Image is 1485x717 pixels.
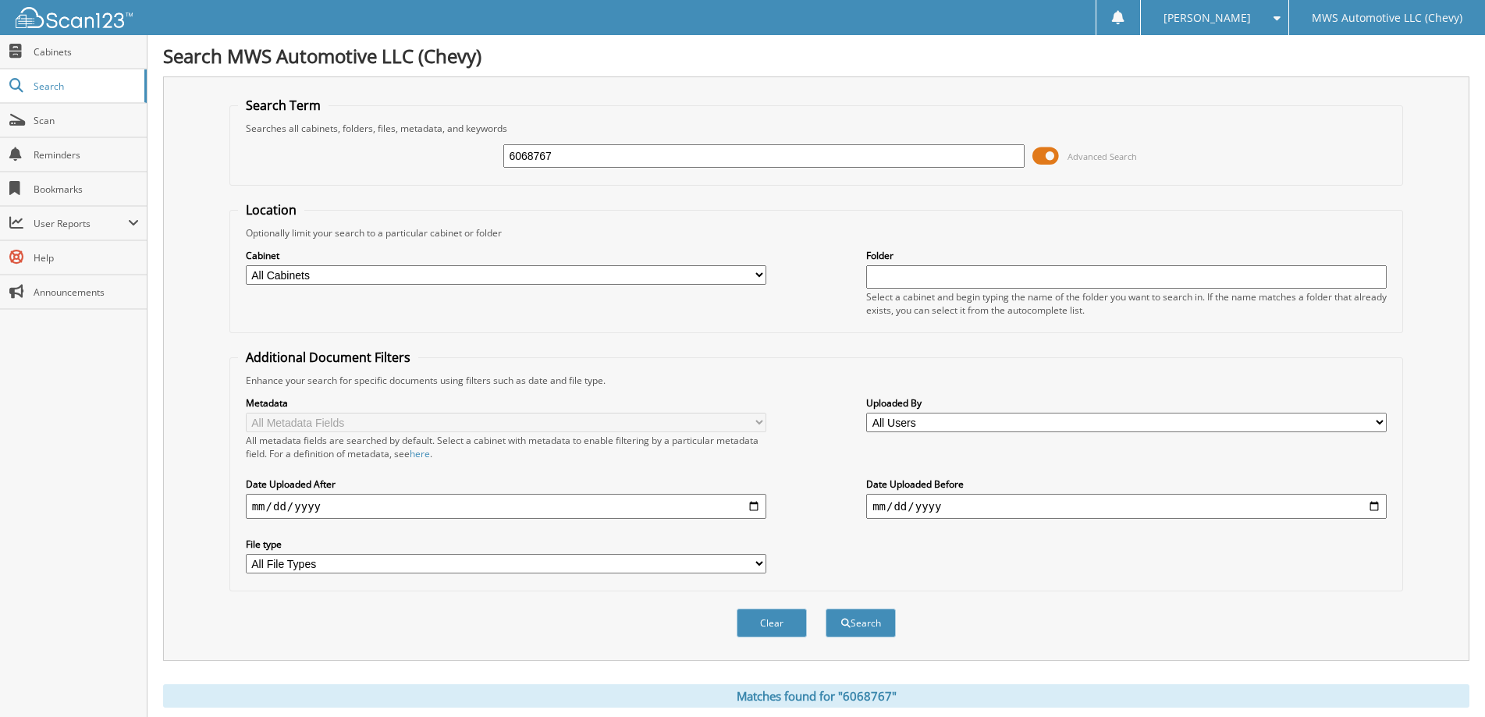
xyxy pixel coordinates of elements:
[34,286,139,299] span: Announcements
[34,114,139,127] span: Scan
[866,249,1387,262] label: Folder
[866,396,1387,410] label: Uploaded By
[238,374,1395,387] div: Enhance your search for specific documents using filters such as date and file type.
[246,538,766,551] label: File type
[34,251,139,264] span: Help
[34,183,139,196] span: Bookmarks
[238,201,304,218] legend: Location
[410,447,430,460] a: here
[238,97,329,114] legend: Search Term
[34,148,139,162] span: Reminders
[866,477,1387,491] label: Date Uploaded Before
[34,45,139,59] span: Cabinets
[238,226,1395,240] div: Optionally limit your search to a particular cabinet or folder
[246,249,766,262] label: Cabinet
[1163,13,1251,23] span: [PERSON_NAME]
[737,609,807,637] button: Clear
[34,217,128,230] span: User Reports
[16,7,133,28] img: scan123-logo-white.svg
[1068,151,1137,162] span: Advanced Search
[34,80,137,93] span: Search
[246,434,766,460] div: All metadata fields are searched by default. Select a cabinet with metadata to enable filtering b...
[246,396,766,410] label: Metadata
[1312,13,1462,23] span: MWS Automotive LLC (Chevy)
[246,477,766,491] label: Date Uploaded After
[826,609,896,637] button: Search
[238,122,1395,135] div: Searches all cabinets, folders, files, metadata, and keywords
[163,43,1469,69] h1: Search MWS Automotive LLC (Chevy)
[238,349,418,366] legend: Additional Document Filters
[866,290,1387,317] div: Select a cabinet and begin typing the name of the folder you want to search in. If the name match...
[866,494,1387,519] input: end
[163,684,1469,708] div: Matches found for "6068767"
[246,494,766,519] input: start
